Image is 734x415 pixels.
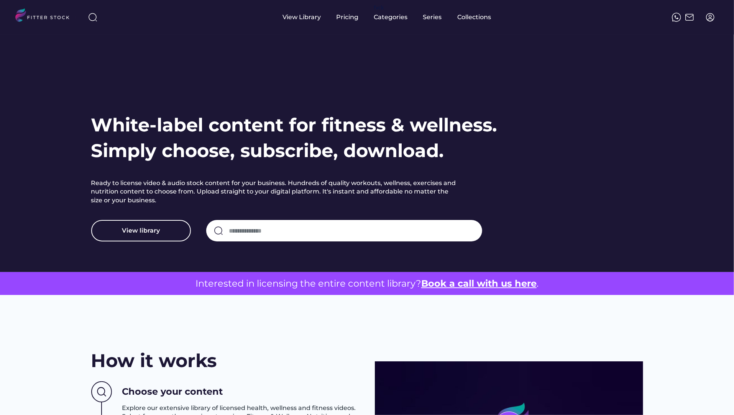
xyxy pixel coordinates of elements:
[88,13,97,22] img: search-normal%203.svg
[283,13,321,21] div: View Library
[685,13,694,22] img: Frame%2051.svg
[122,385,223,398] h3: Choose your content
[337,13,359,21] div: Pricing
[706,13,715,22] img: profile-circle.svg
[214,226,223,235] img: search-normal.svg
[15,8,76,24] img: LOGO.svg
[91,220,191,241] button: View library
[91,179,459,205] h2: Ready to license video & audio stock content for your business. Hundreds of quality workouts, wel...
[91,381,112,403] img: Group%201000002437%20%282%29.svg
[374,4,384,11] div: fvck
[374,13,408,21] div: Categories
[672,13,681,22] img: meteor-icons_whatsapp%20%281%29.svg
[91,112,498,164] h1: White-label content for fitness & wellness. Simply choose, subscribe, download.
[421,278,537,289] a: Book a call with us here
[423,13,442,21] div: Series
[91,348,217,374] h2: How it works
[458,13,491,21] div: Collections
